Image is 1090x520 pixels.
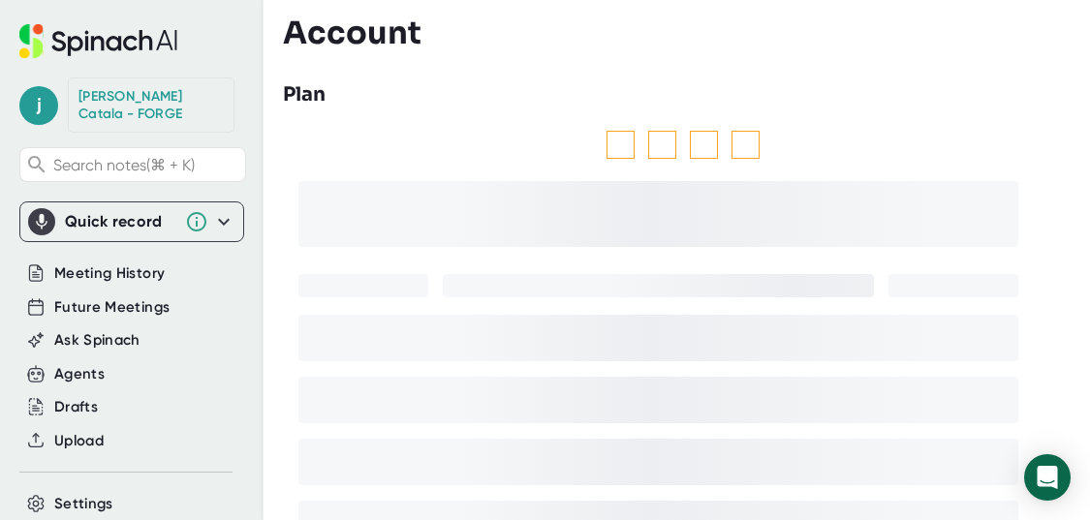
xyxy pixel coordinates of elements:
div: Quick record [28,202,235,241]
div: Quick record [65,212,175,231]
button: Drafts [54,396,98,418]
button: Ask Spinach [54,329,140,352]
div: Jacqueline Catala - FORGE [78,88,224,122]
button: Settings [54,493,113,515]
h3: Plan [283,80,326,109]
button: Agents [54,363,105,385]
button: Upload [54,430,104,452]
span: Search notes (⌘ + K) [53,156,240,174]
span: j [19,86,58,125]
div: Open Intercom Messenger [1024,454,1071,501]
button: Meeting History [54,262,165,285]
button: Future Meetings [54,296,170,319]
h3: Account [283,15,421,51]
